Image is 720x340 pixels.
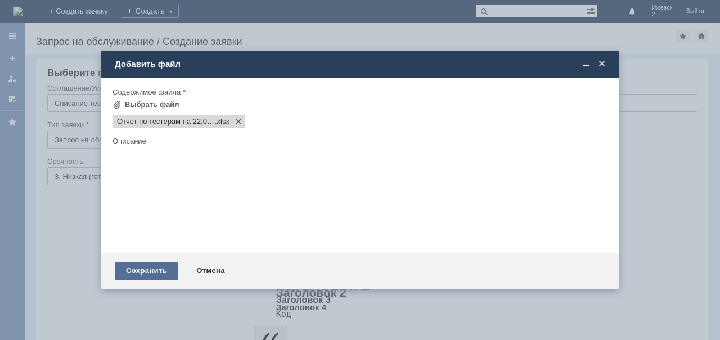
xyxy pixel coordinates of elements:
[215,117,229,126] span: Отчет по тестерам на 22,09,25.xlsx
[112,88,605,96] div: Содержимое файла
[580,59,592,69] span: Свернуть (Ctrl + M)
[115,59,607,69] div: Добавить файл
[117,117,215,126] span: Отчет по тестерам на 22,09,25.xlsx
[596,59,607,69] span: Закрыть
[4,5,164,23] div: Здравствуйте, спишите тестеры, пожалуйста на ижевск 2
[112,137,605,145] div: Описание
[125,100,179,109] div: Выбрать файл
